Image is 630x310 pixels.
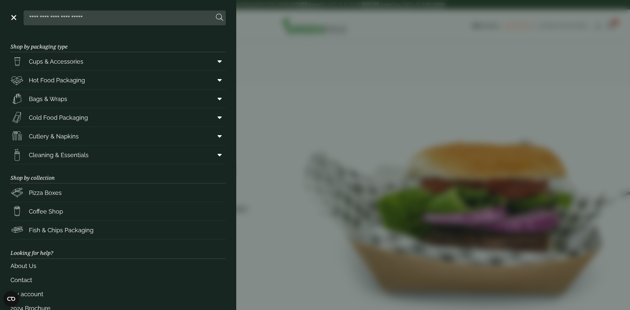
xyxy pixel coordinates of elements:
span: Coffee Shop [29,207,63,216]
a: Hot Food Packaging [10,71,226,89]
span: Cold Food Packaging [29,113,88,122]
a: Bags & Wraps [10,90,226,108]
span: Hot Food Packaging [29,76,85,85]
img: FishNchip_box.svg [10,223,24,237]
img: Pizza_boxes.svg [10,186,24,199]
a: About Us [10,259,226,273]
h3: Looking for help? [10,239,226,258]
a: Pizza Boxes [10,183,226,202]
a: Cutlery & Napkins [10,127,226,145]
img: open-wipe.svg [10,148,24,161]
a: Cold Food Packaging [10,108,226,127]
a: Fish & Chips Packaging [10,221,226,239]
img: Cutlery.svg [10,130,24,143]
a: Cleaning & Essentials [10,146,226,164]
span: Bags & Wraps [29,94,67,103]
a: Contact [10,273,226,287]
a: My account [10,287,226,301]
img: Sandwich_box.svg [10,111,24,124]
button: Open CMP widget [3,291,19,307]
span: Cutlery & Napkins [29,132,79,141]
img: Deli_box.svg [10,73,24,87]
h3: Shop by collection [10,164,226,183]
span: Fish & Chips Packaging [29,226,94,235]
a: Cups & Accessories [10,52,226,71]
img: Paper_carriers.svg [10,92,24,105]
h3: Shop by packaging type [10,33,226,52]
img: PintNhalf_cup.svg [10,55,24,68]
a: Coffee Shop [10,202,226,220]
span: Cleaning & Essentials [29,151,89,159]
span: Pizza Boxes [29,188,62,197]
span: Cups & Accessories [29,57,83,66]
img: HotDrink_paperCup.svg [10,205,24,218]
